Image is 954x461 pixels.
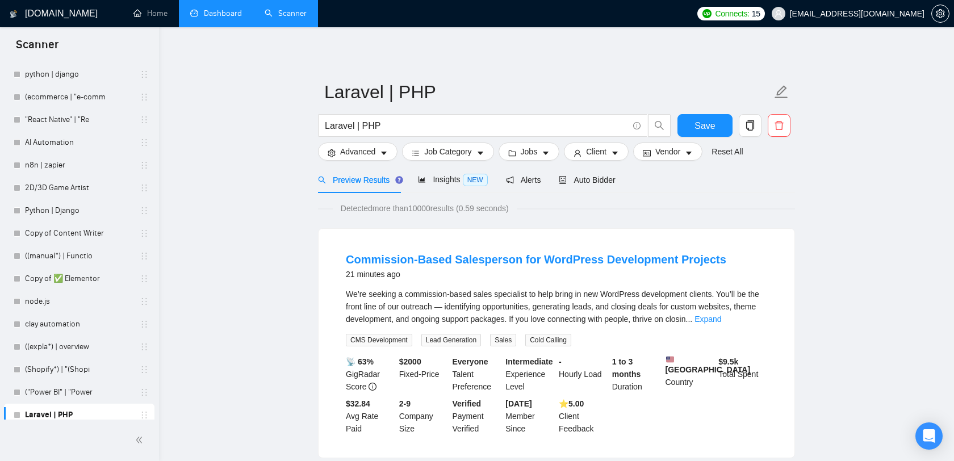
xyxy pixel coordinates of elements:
[508,149,516,157] span: folder
[931,5,949,23] button: setting
[574,149,581,157] span: user
[340,145,375,158] span: Advanced
[140,388,149,397] span: holder
[503,397,556,435] div: Member Since
[774,85,789,99] span: edit
[399,357,421,366] b: $ 2000
[648,120,670,131] span: search
[140,138,149,147] span: holder
[25,290,133,313] a: node.js
[666,355,751,374] b: [GEOGRAPHIC_DATA]
[499,143,560,161] button: folderJobscaret-down
[140,93,149,102] span: holder
[663,355,717,393] div: Country
[140,206,149,215] span: holder
[418,175,487,184] span: Insights
[140,70,149,79] span: holder
[505,399,532,408] b: [DATE]
[915,422,943,450] div: Open Intercom Messenger
[476,149,484,157] span: caret-down
[559,399,584,408] b: ⭐️ 5.00
[648,114,671,137] button: search
[328,149,336,157] span: setting
[325,119,628,133] input: Search Freelance Jobs...
[521,145,538,158] span: Jobs
[716,355,769,393] div: Total Spent
[525,334,571,346] span: Cold Calling
[712,145,743,158] a: Reset All
[344,355,397,393] div: GigRadar Score
[344,397,397,435] div: Avg Rate Paid
[775,10,783,18] span: user
[318,176,326,184] span: search
[25,131,133,154] a: AI Automation
[506,175,541,185] span: Alerts
[346,357,374,366] b: 📡 63%
[418,175,426,183] span: area-chart
[25,63,133,86] a: python | django
[25,381,133,404] a: ("Power BI" | "Power
[718,357,738,366] b: $ 9.5k
[412,149,420,157] span: bars
[7,36,68,60] span: Scanner
[333,202,517,215] span: Detected more than 10000 results (0.59 seconds)
[25,245,133,267] a: ((manual*) | Functio
[932,9,949,18] span: setting
[397,355,450,393] div: Fixed-Price
[324,78,772,106] input: Scanner name...
[133,9,168,18] a: homeHome
[380,149,388,157] span: caret-down
[190,9,242,18] a: dashboardDashboard
[25,86,133,108] a: (ecommerce | "e-comm
[402,143,493,161] button: barsJob Categorycaret-down
[394,175,404,185] div: Tooltip anchor
[25,199,133,222] a: Python | Django
[450,397,504,435] div: Payment Verified
[768,120,790,131] span: delete
[611,149,619,157] span: caret-down
[503,355,556,393] div: Experience Level
[702,9,712,18] img: upwork-logo.png
[25,404,133,426] a: Laravel | PHP
[346,288,767,325] div: We’re seeking a commission-based sales specialist to help bring in new WordPress development clie...
[450,355,504,393] div: Talent Preference
[685,149,693,157] span: caret-down
[643,149,651,157] span: idcard
[140,183,149,192] span: holder
[10,5,18,23] img: logo
[397,397,450,435] div: Company Size
[559,175,615,185] span: Auto Bidder
[25,177,133,199] a: 2D/3D Game Artist
[346,399,370,408] b: $32.84
[463,174,488,186] span: NEW
[633,143,702,161] button: idcardVendorcaret-down
[318,175,400,185] span: Preview Results
[559,176,567,184] span: robot
[369,383,376,391] span: info-circle
[931,9,949,18] a: setting
[655,145,680,158] span: Vendor
[666,355,674,363] img: 🇺🇸
[346,334,412,346] span: CMS Development
[140,320,149,329] span: holder
[633,122,641,129] span: info-circle
[752,7,760,20] span: 15
[739,120,761,131] span: copy
[586,145,606,158] span: Client
[399,399,411,408] b: 2-9
[140,297,149,306] span: holder
[610,355,663,393] div: Duration
[140,274,149,283] span: holder
[140,342,149,351] span: holder
[677,114,733,137] button: Save
[556,397,610,435] div: Client Feedback
[421,334,481,346] span: Lead Generation
[265,9,307,18] a: searchScanner
[559,357,562,366] b: -
[505,357,553,366] b: Intermediate
[140,229,149,238] span: holder
[25,222,133,245] a: Copy of Content Writer
[453,357,488,366] b: Everyone
[140,365,149,374] span: holder
[140,410,149,420] span: holder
